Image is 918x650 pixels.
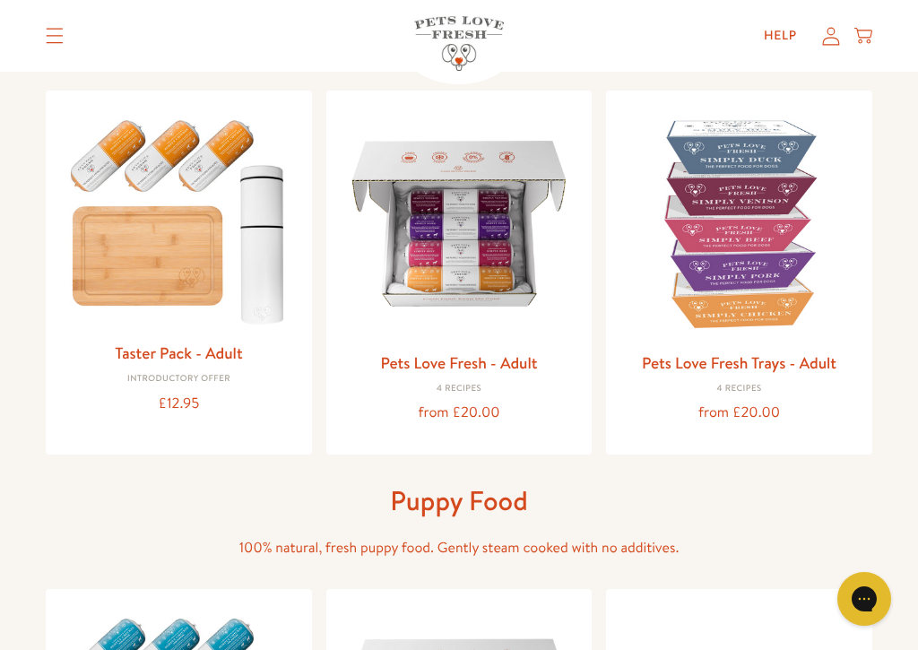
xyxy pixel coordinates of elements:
[239,538,680,558] span: 100% natural, fresh puppy food. Gently steam cooked with no additives.
[172,483,746,518] h1: Puppy Food
[620,105,858,342] img: Pets Love Fresh Trays - Adult
[620,384,858,394] div: 4 Recipes
[620,401,858,425] div: from £20.00
[380,351,537,374] a: Pets Love Fresh - Adult
[341,384,578,394] div: 4 Recipes
[115,342,242,364] a: Taster Pack - Adult
[341,105,578,342] img: Pets Love Fresh - Adult
[414,16,504,71] img: Pets Love Fresh
[828,566,900,632] iframe: Gorgias live chat messenger
[341,401,578,425] div: from £20.00
[60,392,298,416] div: £12.95
[60,374,298,385] div: Introductory Offer
[60,105,298,333] img: Taster Pack - Adult
[31,13,78,58] summary: Translation missing: en.sections.header.menu
[749,18,811,54] a: Help
[642,351,836,374] a: Pets Love Fresh Trays - Adult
